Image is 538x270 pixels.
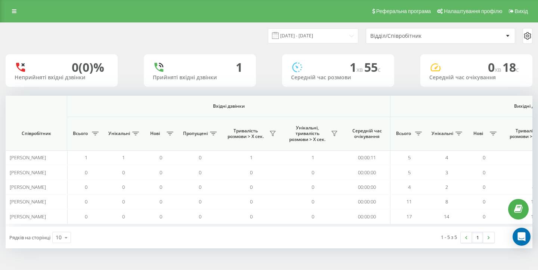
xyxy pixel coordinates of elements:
[146,131,164,136] span: Нові
[394,131,413,136] span: Всього
[406,198,412,205] span: 11
[250,169,253,176] span: 0
[344,194,390,209] td: 00:00:00
[236,60,242,74] div: 1
[532,169,535,176] span: 5
[153,74,247,81] div: Прийняті вхідні дзвінки
[291,74,385,81] div: Середній час розмови
[483,154,485,161] span: 0
[406,213,412,220] span: 17
[85,154,87,161] span: 1
[349,128,384,139] span: Середній час очікування
[441,233,457,241] div: 1 - 5 з 5
[445,169,448,176] span: 3
[344,165,390,180] td: 00:00:00
[10,169,46,176] span: [PERSON_NAME]
[160,154,162,161] span: 0
[224,128,267,139] span: Тривалість розмови > Х сек.
[364,59,381,75] span: 55
[469,131,488,136] span: Нові
[472,232,483,243] a: 1
[85,184,87,190] span: 0
[85,213,87,220] span: 0
[10,198,46,205] span: [PERSON_NAME]
[356,65,364,74] span: хв
[483,169,485,176] span: 0
[250,198,253,205] span: 0
[444,8,502,14] span: Налаштування профілю
[408,154,411,161] span: 5
[160,198,162,205] span: 0
[72,60,104,74] div: 0 (0)%
[85,198,87,205] span: 0
[160,169,162,176] span: 0
[160,184,162,190] span: 0
[10,213,46,220] span: [PERSON_NAME]
[199,154,201,161] span: 0
[408,169,411,176] span: 5
[286,125,329,142] span: Унікальні, тривалість розмови > Х сек.
[429,74,523,81] div: Середній час очікування
[513,228,531,246] div: Open Intercom Messenger
[122,154,125,161] span: 1
[531,198,536,205] span: 11
[71,131,90,136] span: Всього
[350,59,364,75] span: 1
[483,198,485,205] span: 0
[9,234,50,241] span: Рядків на сторінці
[250,154,253,161] span: 1
[10,154,46,161] span: [PERSON_NAME]
[199,169,201,176] span: 0
[122,198,125,205] span: 0
[531,213,536,220] span: 17
[312,184,314,190] span: 0
[312,154,314,161] span: 1
[312,169,314,176] span: 0
[15,74,109,81] div: Неприйняті вхідні дзвінки
[122,169,125,176] span: 0
[370,33,460,39] div: Відділ/Співробітник
[376,8,431,14] span: Реферальна програма
[250,184,253,190] span: 0
[160,213,162,220] span: 0
[445,154,448,161] span: 4
[199,198,201,205] span: 0
[483,184,485,190] span: 0
[516,65,519,74] span: c
[503,59,519,75] span: 18
[408,184,411,190] span: 4
[344,150,390,165] td: 00:00:11
[495,65,503,74] span: хв
[85,169,87,176] span: 0
[312,213,314,220] span: 0
[532,184,535,190] span: 4
[483,213,485,220] span: 0
[183,131,208,136] span: Пропущені
[108,131,130,136] span: Унікальні
[312,198,314,205] span: 0
[250,213,253,220] span: 0
[199,213,201,220] span: 0
[87,103,371,109] span: Вхідні дзвінки
[532,154,535,161] span: 5
[445,198,448,205] span: 8
[488,59,503,75] span: 0
[10,184,46,190] span: [PERSON_NAME]
[122,213,125,220] span: 0
[515,8,528,14] span: Вихід
[432,131,453,136] span: Унікальні
[12,131,61,136] span: Співробітник
[378,65,381,74] span: c
[344,209,390,224] td: 00:00:00
[122,184,125,190] span: 0
[56,234,62,241] div: 10
[344,180,390,194] td: 00:00:00
[444,213,449,220] span: 14
[199,184,201,190] span: 0
[445,184,448,190] span: 2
